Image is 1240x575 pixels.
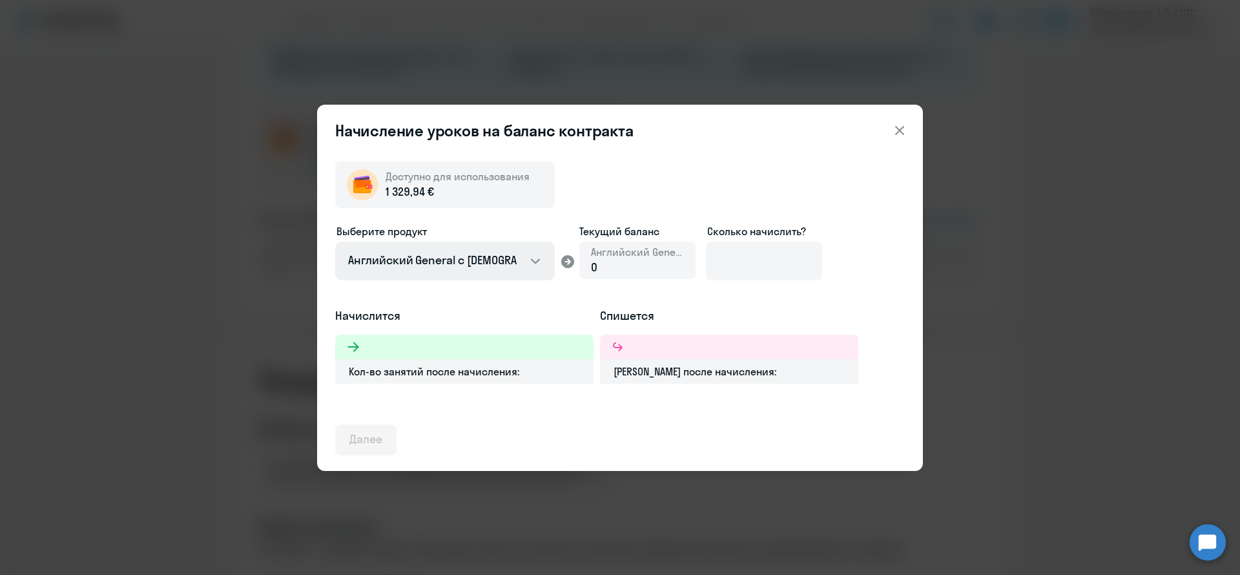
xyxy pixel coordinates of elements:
span: Английский General [591,245,684,259]
span: 1 329,94 € [386,183,434,200]
div: Далее [349,431,382,448]
span: Доступно для использования [386,170,530,183]
button: Далее [335,424,397,455]
h5: Спишется [600,308,858,324]
img: wallet-circle.png [347,169,378,200]
header: Начисление уроков на баланс контракта [317,120,923,141]
span: Текущий баланс [579,224,696,239]
span: Выберите продукт [336,225,427,238]
span: 0 [591,260,597,275]
div: Кол-во занятий после начисления: [335,359,594,384]
h5: Начислится [335,308,594,324]
div: [PERSON_NAME] после начисления: [600,359,858,384]
span: Сколько начислить? [707,225,806,238]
